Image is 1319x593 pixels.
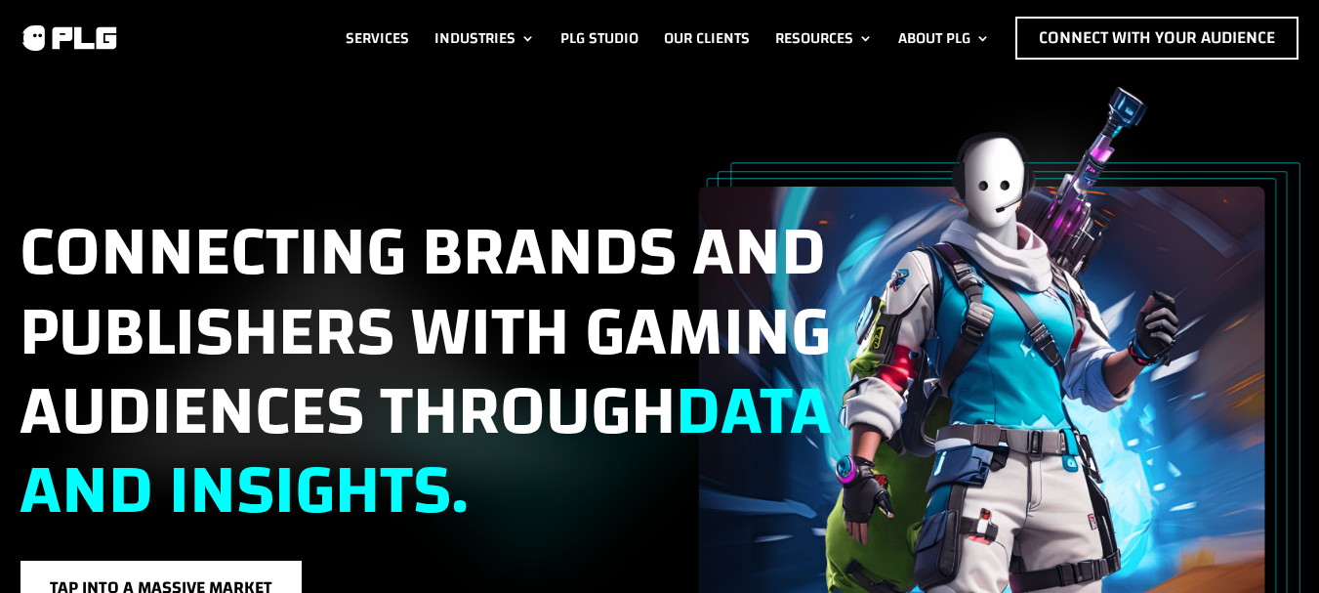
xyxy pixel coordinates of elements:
[20,188,832,555] span: Connecting brands and publishers with gaming audiences through
[1221,499,1319,593] iframe: Chat Widget
[775,17,873,60] a: Resources
[664,17,750,60] a: Our Clients
[434,17,535,60] a: Industries
[1015,17,1298,60] a: Connect with Your Audience
[346,17,409,60] a: Services
[20,347,832,555] span: data and insights.
[560,17,639,60] a: PLG Studio
[898,17,990,60] a: About PLG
